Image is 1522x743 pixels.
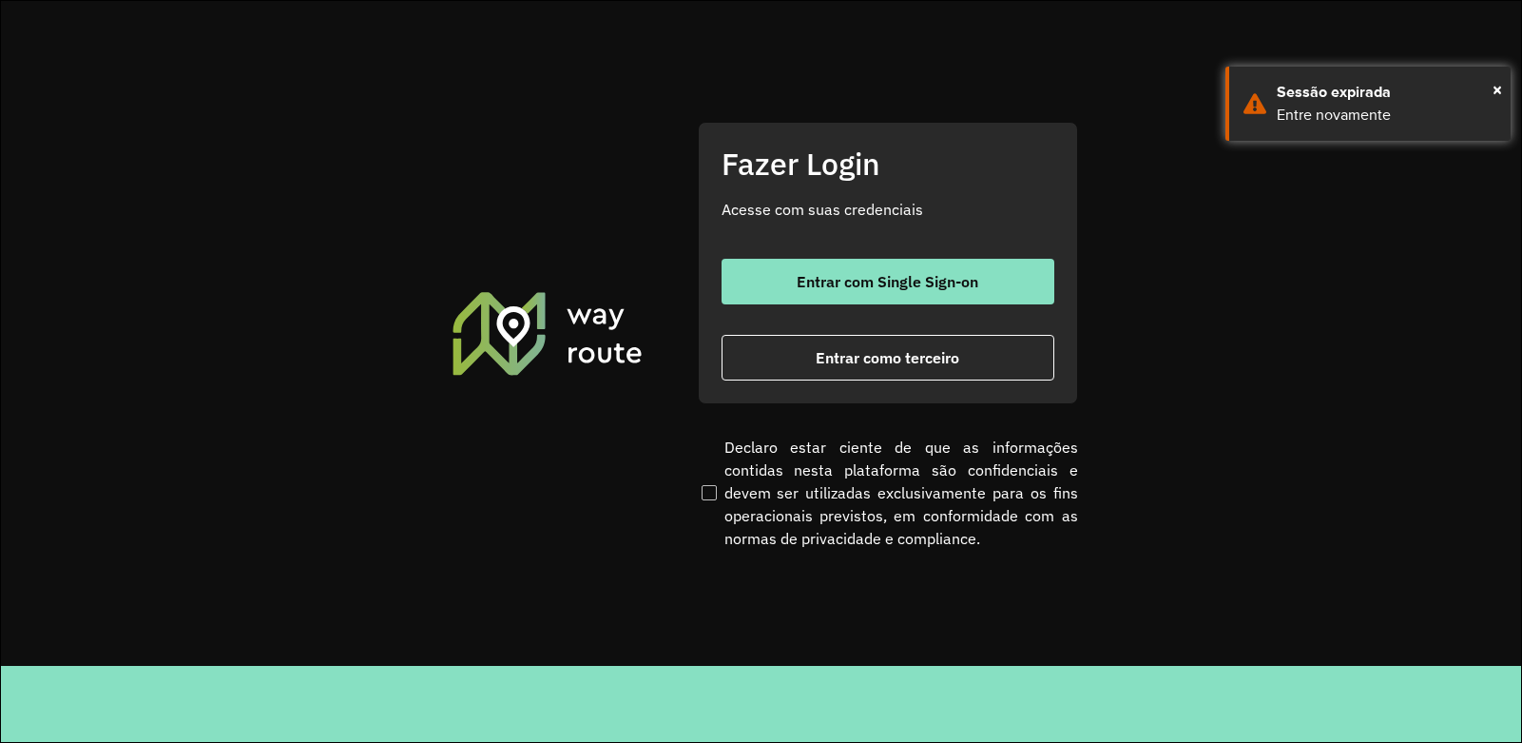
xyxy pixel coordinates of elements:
button: Close [1493,75,1502,104]
label: Declaro estar ciente de que as informações contidas nesta plataforma são confidenciais e devem se... [698,436,1078,550]
h2: Fazer Login [722,146,1054,182]
img: Roteirizador AmbevTech [450,289,645,377]
div: Entre novamente [1277,104,1496,127]
span: Entrar com Single Sign-on [797,274,978,289]
span: × [1493,75,1502,104]
button: button [722,259,1054,304]
button: button [722,335,1054,381]
p: Acesse com suas credenciais [722,198,1054,221]
span: Entrar como terceiro [816,350,959,365]
div: Sessão expirada [1277,81,1496,104]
